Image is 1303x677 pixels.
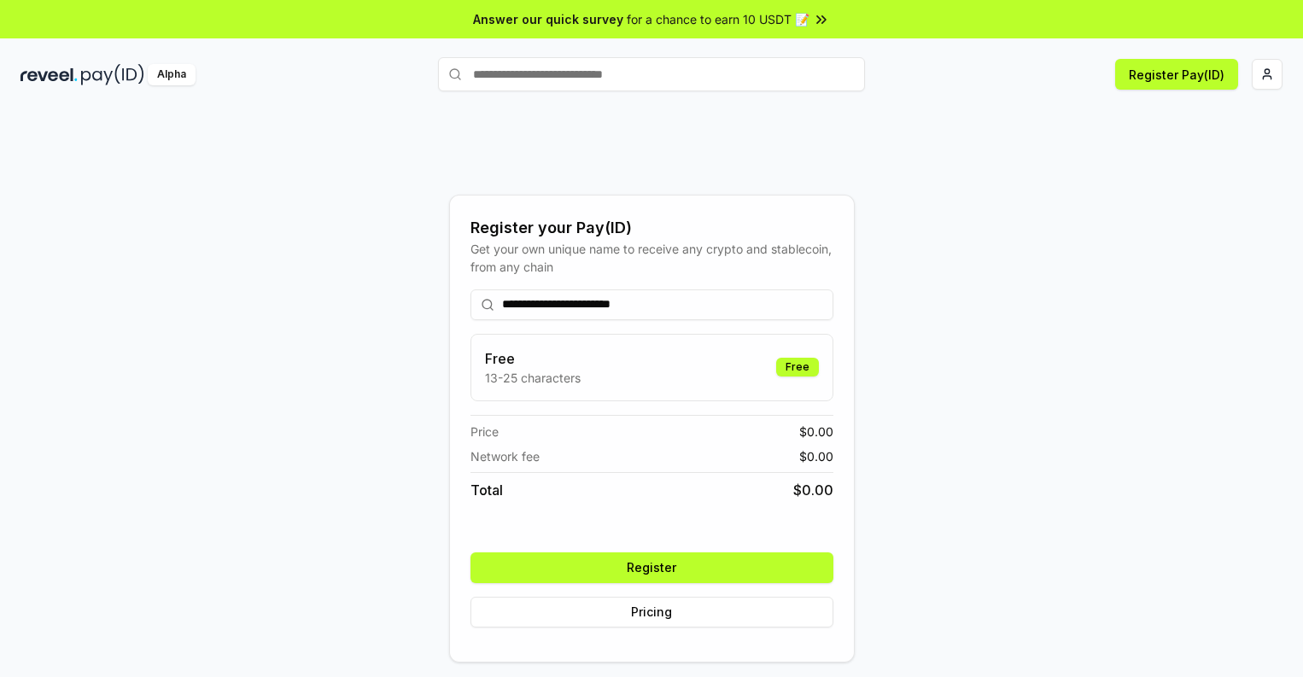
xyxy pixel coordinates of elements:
[473,10,623,28] span: Answer our quick survey
[799,423,833,441] span: $ 0.00
[799,447,833,465] span: $ 0.00
[470,447,540,465] span: Network fee
[470,240,833,276] div: Get your own unique name to receive any crypto and stablecoin, from any chain
[148,64,196,85] div: Alpha
[470,552,833,583] button: Register
[470,216,833,240] div: Register your Pay(ID)
[776,358,819,376] div: Free
[20,64,78,85] img: reveel_dark
[793,480,833,500] span: $ 0.00
[627,10,809,28] span: for a chance to earn 10 USDT 📝
[470,423,499,441] span: Price
[470,480,503,500] span: Total
[485,348,581,369] h3: Free
[485,369,581,387] p: 13-25 characters
[1115,59,1238,90] button: Register Pay(ID)
[470,597,833,627] button: Pricing
[81,64,144,85] img: pay_id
